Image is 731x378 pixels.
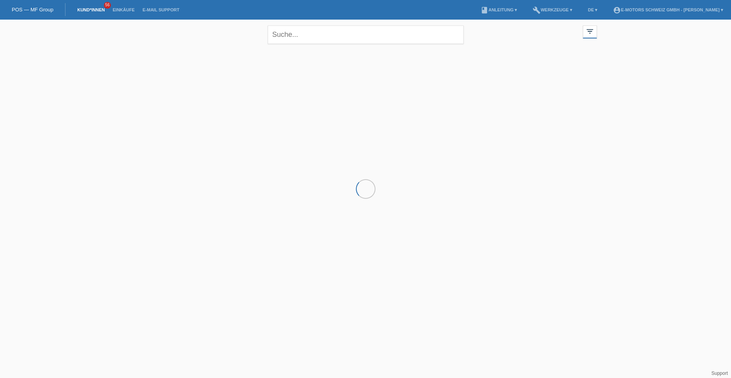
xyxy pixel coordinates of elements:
a: account_circleE-Motors Schweiz GmbH - [PERSON_NAME] ▾ [609,7,727,12]
a: buildWerkzeuge ▾ [529,7,576,12]
i: build [533,6,541,14]
a: POS — MF Group [12,7,53,13]
i: filter_list [586,27,594,36]
a: bookAnleitung ▾ [477,7,521,12]
i: book [481,6,488,14]
a: Kund*innen [73,7,109,12]
input: Suche... [268,25,464,44]
span: 56 [104,2,111,9]
i: account_circle [613,6,621,14]
a: E-Mail Support [139,7,183,12]
a: Support [711,371,728,376]
a: DE ▾ [584,7,601,12]
a: Einkäufe [109,7,138,12]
